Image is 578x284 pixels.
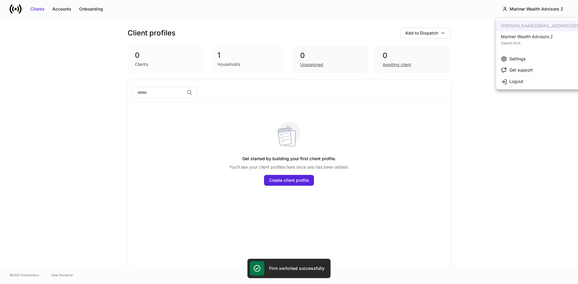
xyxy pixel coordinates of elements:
[501,34,553,40] div: Mariner Wealth Advisors 2
[509,56,526,62] div: Settings
[269,265,325,271] h5: Firm switched successfully
[501,40,553,46] div: Switch firm
[509,67,533,73] div: Get support
[509,78,523,84] div: Logout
